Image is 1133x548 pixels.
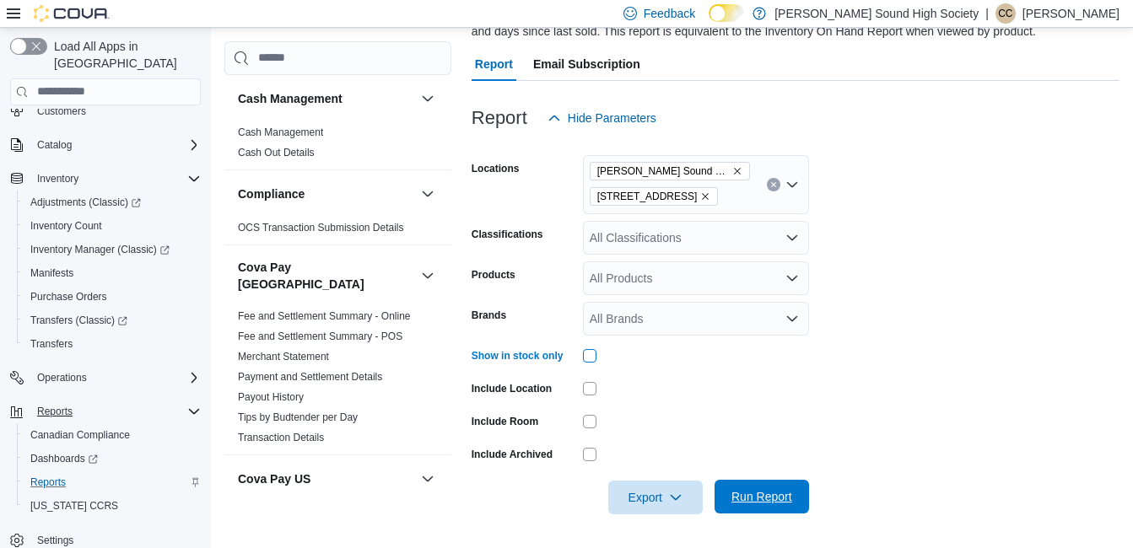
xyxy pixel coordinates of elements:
[3,366,208,390] button: Operations
[24,496,125,516] a: [US_STATE] CCRS
[709,22,709,23] span: Dark Mode
[30,135,201,155] span: Catalog
[24,287,201,307] span: Purchase Orders
[238,411,358,424] span: Tips by Budtender per Day
[709,4,744,22] input: Dark Mode
[24,239,176,260] a: Inventory Manager (Classic)
[238,147,315,158] a: Cash Out Details
[30,101,93,121] a: Customers
[224,122,451,169] div: Cash Management
[597,163,729,180] span: [PERSON_NAME] Sound High Society
[238,222,404,234] a: OCS Transaction Submission Details
[238,126,323,138] a: Cash Management
[985,3,989,24] p: |
[30,452,98,465] span: Dashboards
[24,334,79,354] a: Transfers
[238,309,411,323] span: Fee and Settlement Summary - Online
[700,191,710,201] button: Remove 910 2nd Avenue East from selection in this group
[30,499,118,513] span: [US_STATE] CCRS
[785,178,799,191] button: Open list of options
[37,105,86,118] span: Customers
[17,285,208,309] button: Purchase Orders
[238,350,329,363] span: Merchant Statement
[418,184,438,204] button: Compliance
[37,534,73,547] span: Settings
[3,133,208,157] button: Catalog
[238,470,310,487] h3: Cova Pay US
[30,314,127,327] span: Transfers (Classic)
[24,496,201,516] span: Washington CCRS
[24,334,201,354] span: Transfers
[30,368,201,388] span: Operations
[238,470,414,487] button: Cova Pay US
[37,405,73,418] span: Reports
[238,391,304,403] a: Payout History
[644,5,695,22] span: Feedback
[472,108,527,128] h3: Report
[17,470,208,494] button: Reports
[238,411,358,423] a: Tips by Budtender per Day
[24,216,201,236] span: Inventory Count
[472,415,538,428] label: Include Room
[238,432,324,443] a: Transaction Details
[17,238,208,261] a: Inventory Manager (Classic)
[541,101,663,135] button: Hide Parameters
[3,400,208,423] button: Reports
[590,187,719,206] span: 910 2nd Avenue East
[30,266,73,280] span: Manifests
[30,401,201,422] span: Reports
[533,47,640,81] span: Email Subscription
[238,351,329,363] a: Merchant Statement
[475,47,513,81] span: Report
[17,447,208,470] a: Dashboards
[24,192,148,212] a: Adjustments (Classic)
[785,312,799,325] button: Open list of options
[238,259,414,293] button: Cova Pay [GEOGRAPHIC_DATA]
[17,261,208,285] button: Manifests
[1022,3,1120,24] p: [PERSON_NAME]
[224,218,451,244] div: Compliance
[238,330,402,343] span: Fee and Settlement Summary - POS
[224,306,451,454] div: Cova Pay [GEOGRAPHIC_DATA]
[17,191,208,214] a: Adjustments (Classic)
[568,110,656,126] span: Hide Parameters
[238,126,323,139] span: Cash Management
[998,3,1012,24] span: CC
[37,138,72,152] span: Catalog
[472,382,552,395] label: Include Location
[30,219,102,233] span: Inventory Count
[24,216,109,236] a: Inventory Count
[30,337,73,351] span: Transfers
[30,135,78,155] button: Catalog
[37,172,78,185] span: Inventory
[30,100,201,121] span: Customers
[472,448,553,461] label: Include Archived
[24,425,137,445] a: Canadian Compliance
[418,266,438,286] button: Cova Pay [GEOGRAPHIC_DATA]
[767,178,780,191] button: Clear input
[418,89,438,109] button: Cash Management
[30,290,107,304] span: Purchase Orders
[995,3,1016,24] div: Cristina Colucci
[30,169,201,189] span: Inventory
[472,228,543,241] label: Classifications
[3,167,208,191] button: Inventory
[472,349,564,363] label: Show in stock only
[238,431,324,444] span: Transaction Details
[24,287,114,307] a: Purchase Orders
[785,231,799,244] button: Open list of options
[30,475,66,489] span: Reports
[24,425,201,445] span: Canadian Compliance
[34,5,110,22] img: Cova
[715,480,809,513] button: Run Report
[24,472,73,492] a: Reports
[24,449,201,469] span: Dashboards
[30,196,141,209] span: Adjustments (Classic)
[608,481,703,514] button: Export
[24,263,80,283] a: Manifests
[238,371,382,383] a: Payment and Settlement Details
[238,90,343,107] h3: Cash Management
[24,192,201,212] span: Adjustments (Classic)
[37,371,87,384] span: Operations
